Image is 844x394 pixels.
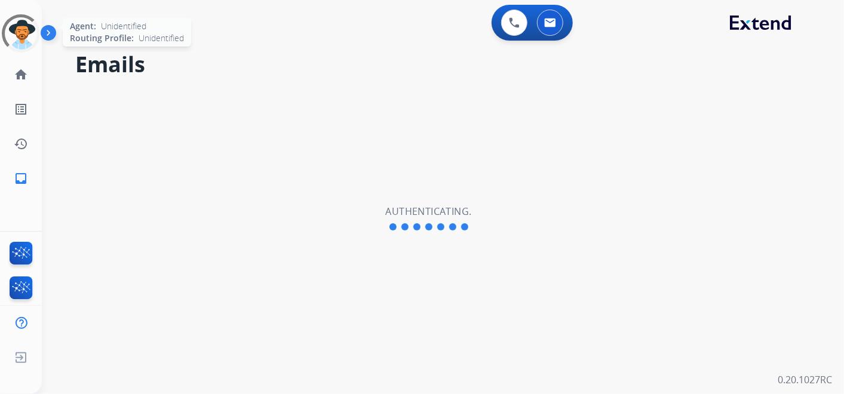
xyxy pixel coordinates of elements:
[14,137,28,151] mat-icon: history
[386,204,472,218] h2: Authenticating.
[14,102,28,116] mat-icon: list_alt
[778,373,832,387] p: 0.20.1027RC
[101,20,146,32] span: Unidentified
[14,171,28,186] mat-icon: inbox
[70,32,134,44] span: Routing Profile:
[14,67,28,82] mat-icon: home
[70,20,96,32] span: Agent:
[75,53,815,76] h2: Emails
[139,32,184,44] span: Unidentified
